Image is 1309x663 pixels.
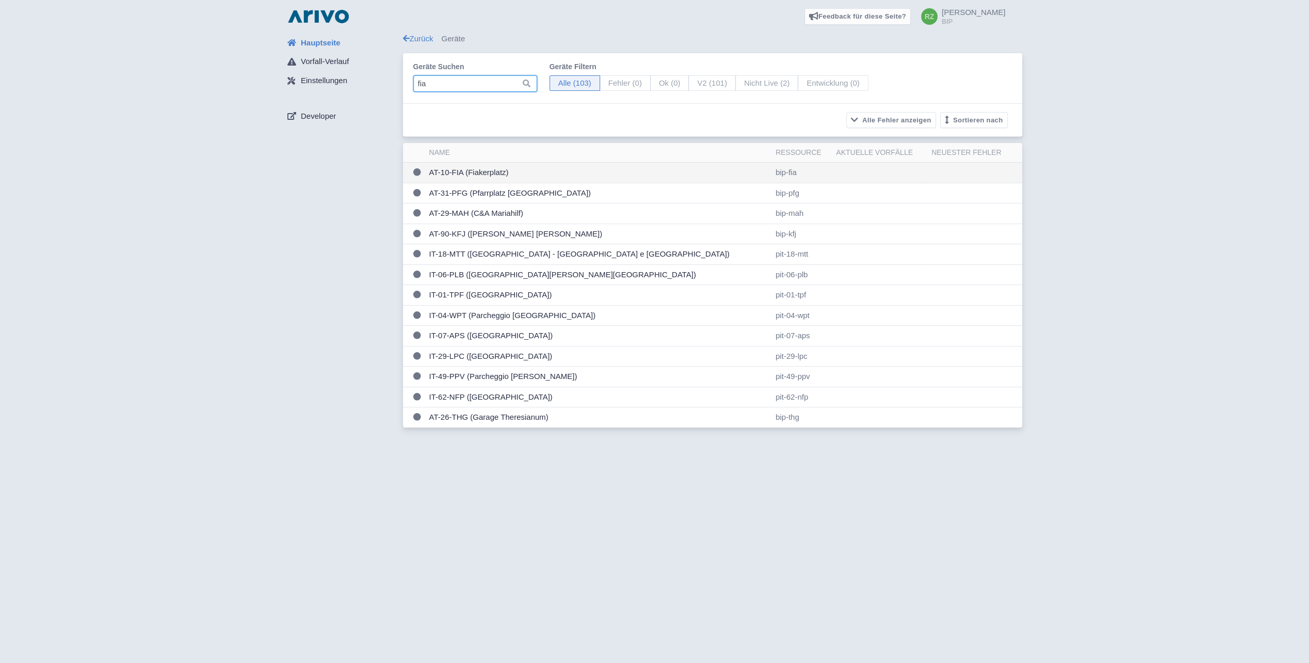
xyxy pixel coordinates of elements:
[688,75,736,91] span: V2 (101)
[301,110,336,122] span: Developer
[940,112,1008,128] button: Sortieren nach
[771,367,832,387] td: pit-49-ppv
[403,33,1022,45] div: Geräte
[771,203,832,224] td: bip-mah
[425,305,771,326] td: IT-04-WPT (Parcheggio [GEOGRAPHIC_DATA])
[425,407,771,428] td: AT-26-THG (Garage Theresianum)
[832,143,927,163] th: Aktuelle Vorfälle
[425,387,771,407] td: IT-62-NFP ([GEOGRAPHIC_DATA])
[425,143,771,163] th: Name
[771,143,832,163] th: Ressource
[425,326,771,346] td: IT-07-APS ([GEOGRAPHIC_DATA])
[771,224,832,244] td: bip-kfj
[550,75,600,91] span: Alle (103)
[927,143,1022,163] th: Neuester Fehler
[735,75,798,91] span: Nicht Live (2)
[771,407,832,428] td: bip-thg
[301,56,349,68] span: Vorfall-Verlauf
[279,33,403,53] a: Hauptseite
[804,8,911,25] a: Feedback für diese Seite?
[425,244,771,265] td: IT-18-MTT ([GEOGRAPHIC_DATA] - [GEOGRAPHIC_DATA] e [GEOGRAPHIC_DATA])
[771,285,832,306] td: pit-01-tpf
[403,34,433,43] a: Zurück
[425,264,771,285] td: IT-06-PLB ([GEOGRAPHIC_DATA][PERSON_NAME][GEOGRAPHIC_DATA])
[425,183,771,203] td: AT-31-PFG (Pfarrplatz [GEOGRAPHIC_DATA])
[550,61,868,72] label: Geräte filtern
[915,8,1005,25] a: [PERSON_NAME] BIP
[301,37,341,49] span: Hauptseite
[846,112,936,128] button: Alle Fehler anzeigen
[771,264,832,285] td: pit-06-plb
[771,387,832,407] td: pit-62-nfp
[425,346,771,367] td: IT-29-LPC ([GEOGRAPHIC_DATA])
[771,346,832,367] td: pit-29-lpc
[285,8,351,25] img: logo
[650,75,689,91] span: Ok (0)
[413,75,537,92] input: Suche…
[279,52,403,72] a: Vorfall-Verlauf
[425,285,771,306] td: IT-01-TPF ([GEOGRAPHIC_DATA])
[425,224,771,244] td: AT-90-KFJ ([PERSON_NAME] [PERSON_NAME])
[771,244,832,265] td: pit-18-mtt
[771,326,832,346] td: pit-07-aps
[798,75,868,91] span: Entwicklung (0)
[425,367,771,387] td: IT-49-PPV (Parcheggio [PERSON_NAME])
[942,18,1005,25] small: BIP
[771,183,832,203] td: bip-pfg
[771,305,832,326] td: pit-04-wpt
[771,163,832,183] td: bip-fia
[600,75,651,91] span: Fehler (0)
[301,75,347,87] span: Einstellungen
[942,8,1005,17] span: [PERSON_NAME]
[279,106,403,126] a: Developer
[413,61,537,72] label: Geräte suchen
[279,71,403,91] a: Einstellungen
[425,163,771,183] td: AT-10-FIA (Fiakerplatz)
[425,203,771,224] td: AT-29-MAH (C&A Mariahilf)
